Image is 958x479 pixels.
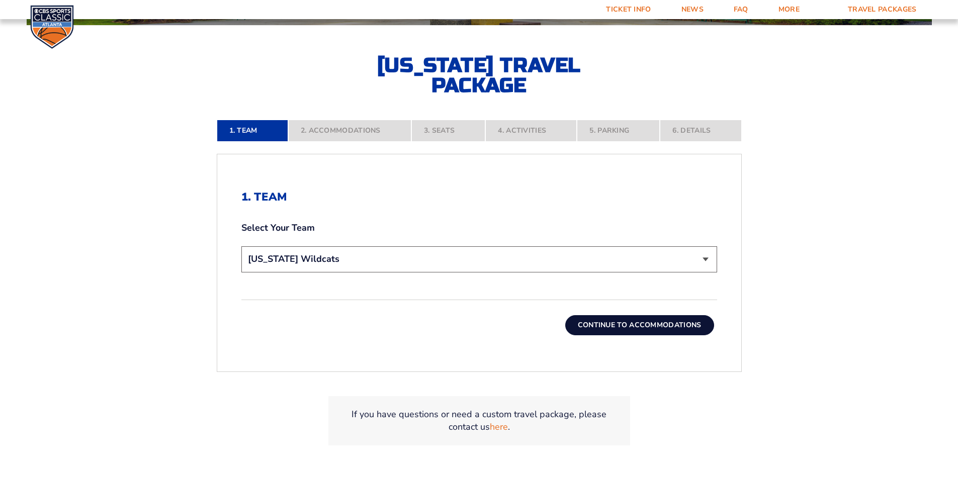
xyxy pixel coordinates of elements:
h2: [US_STATE] Travel Package [369,55,590,95]
h2: 1. Team [241,190,717,204]
img: CBS Sports Classic [30,5,74,49]
p: If you have questions or need a custom travel package, please contact us . [340,408,618,433]
label: Select Your Team [241,222,717,234]
button: Continue To Accommodations [565,315,714,335]
a: here [490,421,508,433]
